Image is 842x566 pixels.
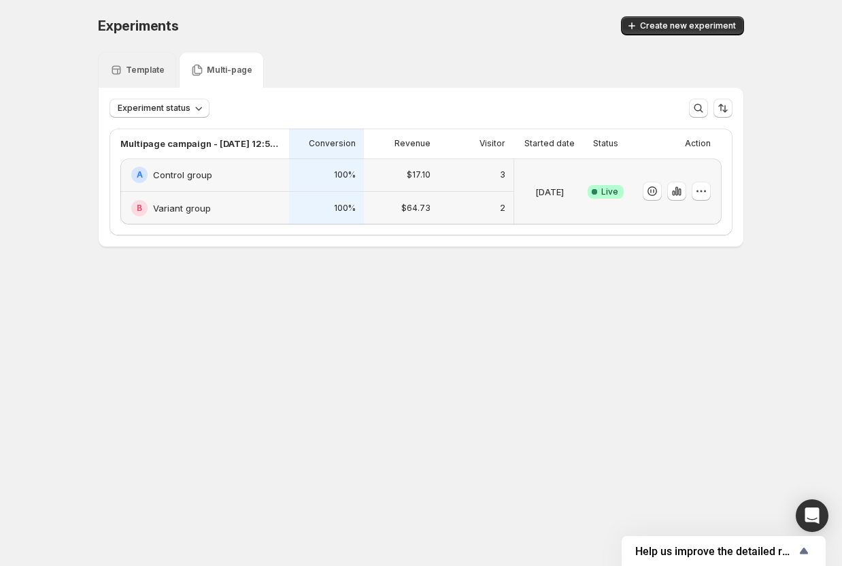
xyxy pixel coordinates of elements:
[394,138,431,149] p: Revenue
[524,138,575,149] p: Started date
[535,185,564,199] p: [DATE]
[98,18,179,34] span: Experiments
[500,169,505,180] p: 3
[621,16,744,35] button: Create new experiment
[126,65,165,76] p: Template
[153,201,211,215] h2: Variant group
[153,168,212,182] h2: Control group
[640,20,736,31] span: Create new experiment
[635,543,812,559] button: Show survey - Help us improve the detailed report for A/B campaigns
[713,99,732,118] button: Sort the results
[118,103,190,114] span: Experiment status
[137,203,142,214] h2: B
[593,138,618,149] p: Status
[137,169,143,180] h2: A
[635,545,796,558] span: Help us improve the detailed report for A/B campaigns
[601,186,618,197] span: Live
[401,203,431,214] p: $64.73
[334,169,356,180] p: 100%
[334,203,356,214] p: 100%
[120,137,281,150] p: Multipage campaign - [DATE] 12:57:46
[407,169,431,180] p: $17.10
[685,138,711,149] p: Action
[796,499,828,532] div: Open Intercom Messenger
[500,203,505,214] p: 2
[309,138,356,149] p: Conversion
[479,138,505,149] p: Visitor
[207,65,252,76] p: Multi-page
[110,99,209,118] button: Experiment status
